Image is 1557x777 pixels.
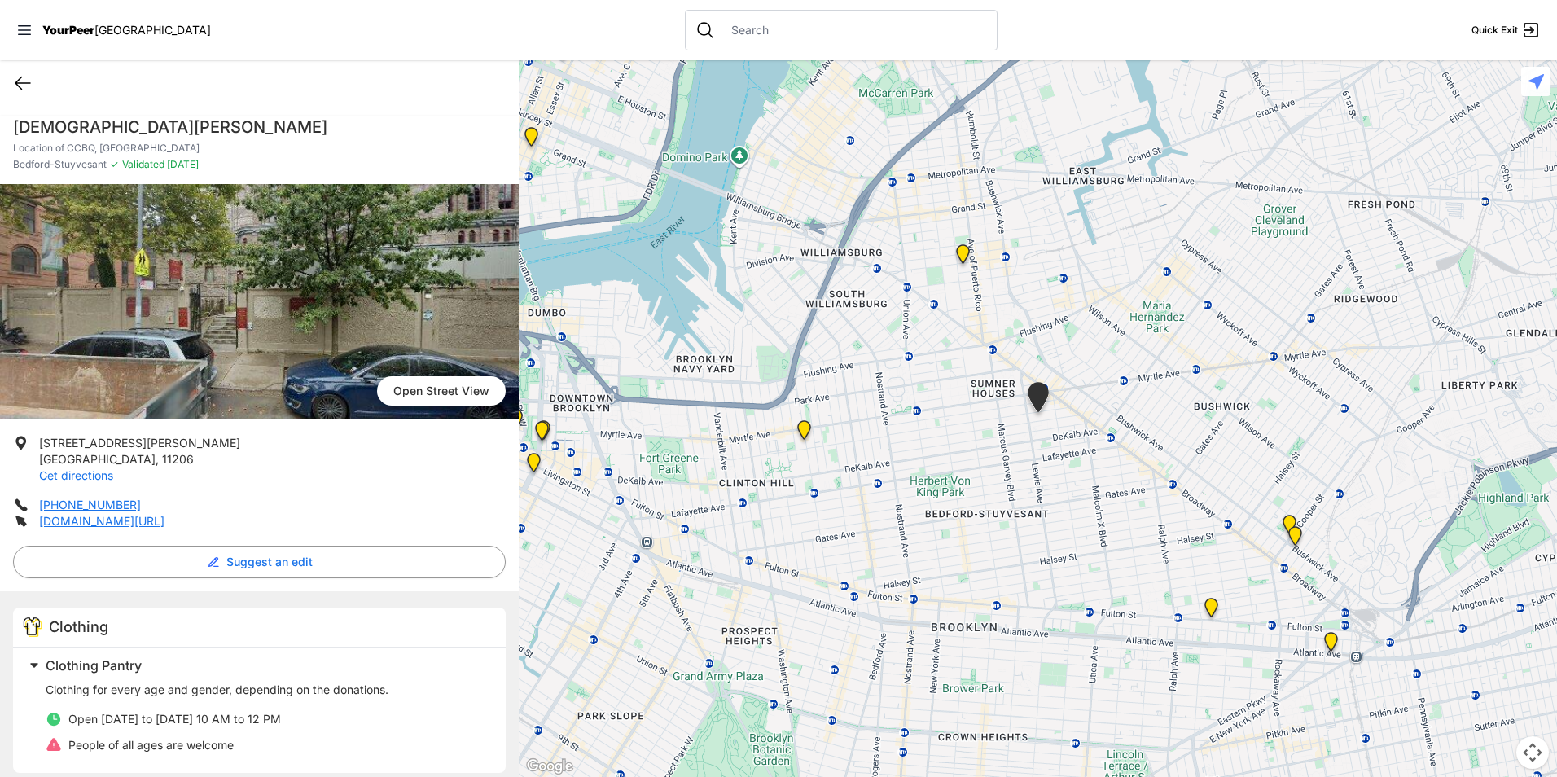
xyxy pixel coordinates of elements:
div: SuperPantry [1201,598,1221,624]
span: Open Street View [377,376,506,406]
span: Open [DATE] to [DATE] 10 AM to 12 PM [68,712,281,726]
span: , [156,452,159,466]
button: Suggest an edit [13,546,506,578]
div: Location of CCBQ, Brooklyn [1024,382,1052,419]
span: YourPeer [42,23,94,37]
span: Suggest an edit [226,554,313,570]
span: Validated [122,158,164,170]
div: The Gathering Place Drop-in Center [1321,632,1341,658]
a: Open this area in Google Maps (opens a new window) [523,756,577,777]
img: Google [523,756,577,777]
button: Map camera controls [1516,736,1549,769]
span: [DATE] [164,158,199,170]
span: 11206 [162,452,194,466]
input: Search [721,22,987,38]
div: Brooklyn [506,409,526,435]
a: YourPeer[GEOGRAPHIC_DATA] [42,25,211,35]
span: Clothing [49,618,108,635]
span: [STREET_ADDRESS][PERSON_NAME] [39,436,240,450]
div: Lower East Side Youth Drop-in Center. Yellow doors with grey buzzer on the right [521,127,542,153]
a: [PHONE_NUMBER] [39,498,141,511]
a: Get directions [39,468,113,482]
span: ✓ [110,158,119,171]
div: Bushwick/North Brooklyn [1285,526,1305,552]
div: St Thomas Episcopal Church [1279,515,1300,541]
span: [GEOGRAPHIC_DATA] [39,452,156,466]
h1: [DEMOGRAPHIC_DATA][PERSON_NAME] [13,116,506,138]
span: [GEOGRAPHIC_DATA] [94,23,211,37]
span: Bedford-Stuyvesant [13,158,107,171]
div: Brooklyn [532,421,552,447]
a: [DOMAIN_NAME][URL] [39,514,164,528]
span: Quick Exit [1471,24,1518,37]
span: Clothing Pantry [46,657,142,674]
span: People of all ages are welcome [68,738,234,752]
p: Clothing for every age and gender, depending on the donations. [46,682,486,698]
a: Quick Exit [1471,20,1541,40]
p: Location of CCBQ, [GEOGRAPHIC_DATA] [13,142,506,155]
div: Brooklyn [533,420,554,446]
